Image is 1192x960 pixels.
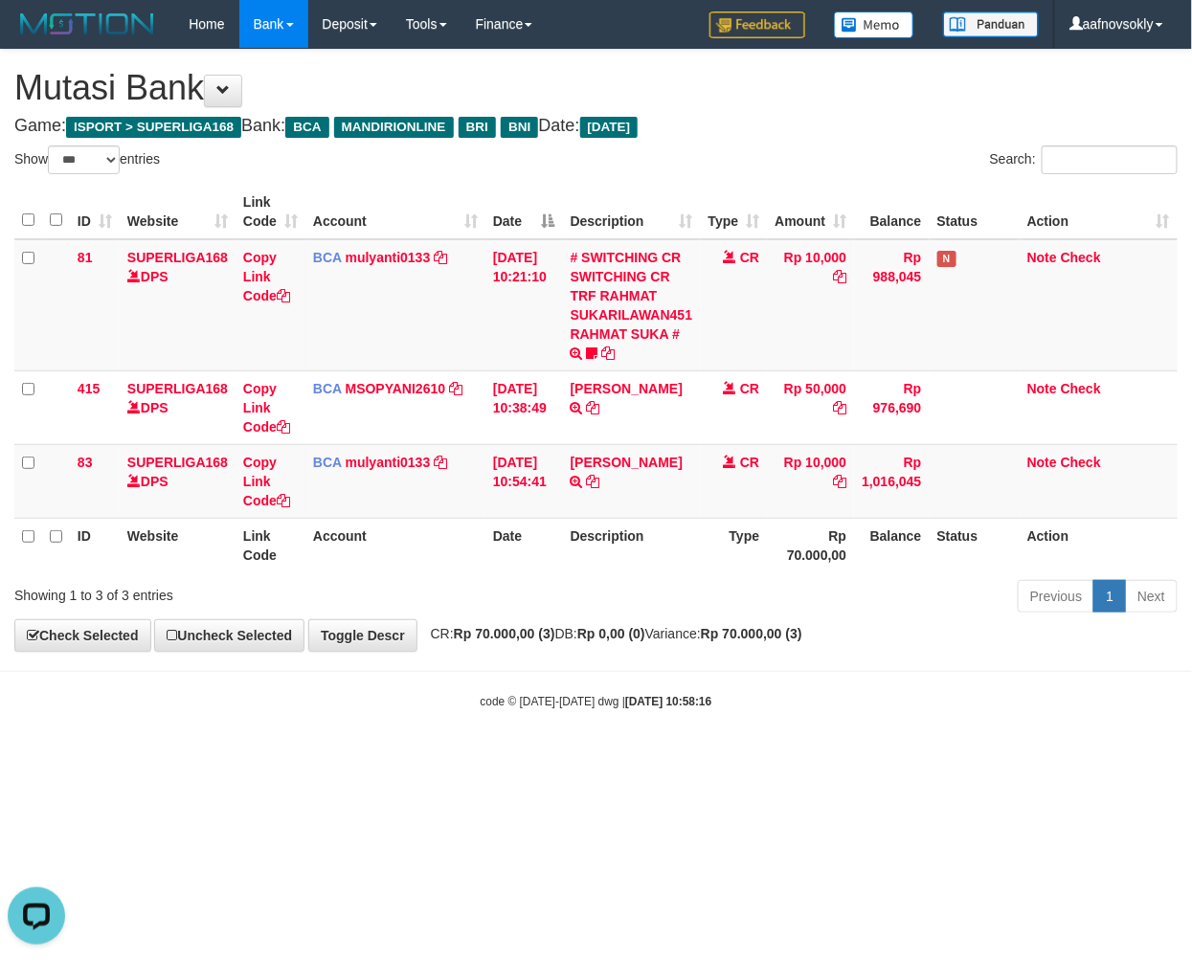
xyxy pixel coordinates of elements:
a: Copy Link Code [243,455,290,508]
th: Link Code [236,518,305,572]
th: Type [700,518,767,572]
a: SUPERLIGA168 [127,455,228,470]
h1: Mutasi Bank [14,69,1178,107]
a: Uncheck Selected [154,619,304,652]
a: mulyanti0133 [346,455,431,470]
a: Copy MSOPYANI2610 to clipboard [449,381,462,396]
a: SUPERLIGA168 [127,381,228,396]
a: Copy Link Code [243,250,290,303]
a: [PERSON_NAME] [571,381,683,396]
a: Note [1027,250,1057,265]
td: DPS [120,444,236,518]
a: Copy Rp 50,000 to clipboard [833,400,846,415]
th: Status [930,185,1020,239]
th: Type: activate to sort column ascending [700,185,767,239]
td: Rp 10,000 [767,444,854,518]
span: 415 [78,381,100,396]
th: Account [305,518,485,572]
small: code © [DATE]-[DATE] dwg | [481,695,712,708]
a: Check [1061,455,1101,470]
span: BCA [285,117,328,138]
a: 1 [1093,580,1126,613]
div: Showing 1 to 3 of 3 entries [14,578,483,605]
a: MSOPYANI2610 [346,381,446,396]
a: mulyanti0133 [346,250,431,265]
th: Website [120,518,236,572]
span: ISPORT > SUPERLIGA168 [66,117,241,138]
th: Description: activate to sort column ascending [563,185,701,239]
th: Status [930,518,1020,572]
a: Copy mulyanti0133 to clipboard [434,455,447,470]
a: SUPERLIGA168 [127,250,228,265]
button: Open LiveChat chat widget [8,8,65,65]
td: DPS [120,239,236,371]
th: Balance [854,518,929,572]
a: Note [1027,455,1057,470]
td: DPS [120,370,236,444]
th: Link Code: activate to sort column ascending [236,185,305,239]
a: Previous [1018,580,1094,613]
span: 81 [78,250,93,265]
td: [DATE] 10:38:49 [485,370,563,444]
th: Action [1020,518,1178,572]
a: Next [1125,580,1178,613]
a: Copy Rp 10,000 to clipboard [833,474,846,489]
th: Rp 70.000,00 [767,518,854,572]
span: CR [740,250,759,265]
span: BNI [501,117,538,138]
a: Copy USMAN JAELANI to clipboard [587,400,600,415]
span: [DATE] [580,117,639,138]
th: Balance [854,185,929,239]
a: [PERSON_NAME] [571,455,683,470]
h4: Game: Bank: Date: [14,117,1178,136]
span: BRI [459,117,496,138]
td: Rp 988,045 [854,239,929,371]
select: Showentries [48,145,120,174]
strong: Rp 70.000,00 (3) [454,626,555,641]
img: Button%20Memo.svg [834,11,914,38]
img: Feedback.jpg [709,11,805,38]
th: Description [563,518,701,572]
span: CR [740,455,759,470]
a: Check [1061,381,1101,396]
strong: Rp 0,00 (0) [577,626,645,641]
a: Check Selected [14,619,151,652]
a: Note [1027,381,1057,396]
th: Account: activate to sort column ascending [305,185,485,239]
span: BCA [313,250,342,265]
th: Website: activate to sort column ascending [120,185,236,239]
span: CR: DB: Variance: [421,626,802,641]
a: Check [1061,250,1101,265]
input: Search: [1042,145,1178,174]
td: Rp 976,690 [854,370,929,444]
a: Toggle Descr [308,619,417,652]
td: Rp 1,016,045 [854,444,929,518]
img: panduan.png [943,11,1039,37]
a: Copy Rp 10,000 to clipboard [833,269,846,284]
img: MOTION_logo.png [14,10,160,38]
a: Copy Link Code [243,381,290,435]
label: Search: [990,145,1178,174]
th: ID: activate to sort column ascending [70,185,120,239]
a: # SWITCHING CR SWITCHING CR TRF RAHMAT SUKARILAWAN451 RAHMAT SUKA # [571,250,693,342]
span: BCA [313,455,342,470]
a: Copy # SWITCHING CR SWITCHING CR TRF RAHMAT SUKARILAWAN451 RAHMAT SUKA # to clipboard [601,346,615,361]
span: MANDIRIONLINE [334,117,454,138]
th: Amount: activate to sort column ascending [767,185,854,239]
label: Show entries [14,145,160,174]
span: BCA [313,381,342,396]
strong: Rp 70.000,00 (3) [701,626,802,641]
td: [DATE] 10:21:10 [485,239,563,371]
strong: [DATE] 10:58:16 [625,695,711,708]
th: Date: activate to sort column descending [485,185,563,239]
td: [DATE] 10:54:41 [485,444,563,518]
a: Copy mulyanti0133 to clipboard [434,250,447,265]
th: Action: activate to sort column ascending [1020,185,1178,239]
th: Date [485,518,563,572]
span: CR [740,381,759,396]
span: 83 [78,455,93,470]
td: Rp 50,000 [767,370,854,444]
td: Rp 10,000 [767,239,854,371]
a: Copy ADITIYA AMANDA to clipboard [587,474,600,489]
span: Has Note [937,251,956,267]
